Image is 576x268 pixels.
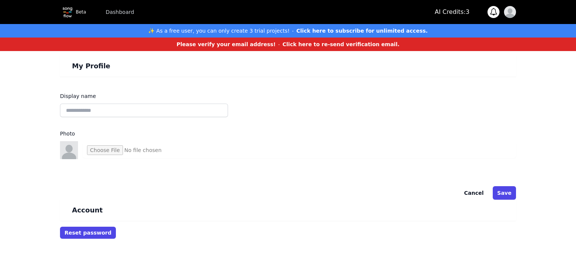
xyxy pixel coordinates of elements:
[72,62,504,71] h1: My Profile
[296,28,427,34] strong: Click here to subscribe for unlimited access.
[282,41,399,47] strong: Click here to re-send verification email.
[177,41,276,47] strong: Please verify your email address!
[177,40,400,49] button: Please verify your email address!Click here to re-send verification email.
[435,8,469,17] p: AI Credits: 3
[72,206,504,215] h1: Account
[60,129,516,138] label: Photo
[60,5,75,20] img: Topline
[464,188,484,197] button: Cancel
[60,227,116,239] a: Reset password
[148,26,427,35] button: ✨ As a free user, you can only create 3 trial projects!Click here to subscribe for unlimited access.
[493,186,516,200] button: Save
[101,5,139,19] a: Dashboard
[60,141,78,159] img: defaultdp-GMBFNSZB.png
[60,92,361,101] label: Display name
[76,9,86,15] p: Beta
[148,28,289,34] strong: ✨ As a free user, you can only create 3 trial projects!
